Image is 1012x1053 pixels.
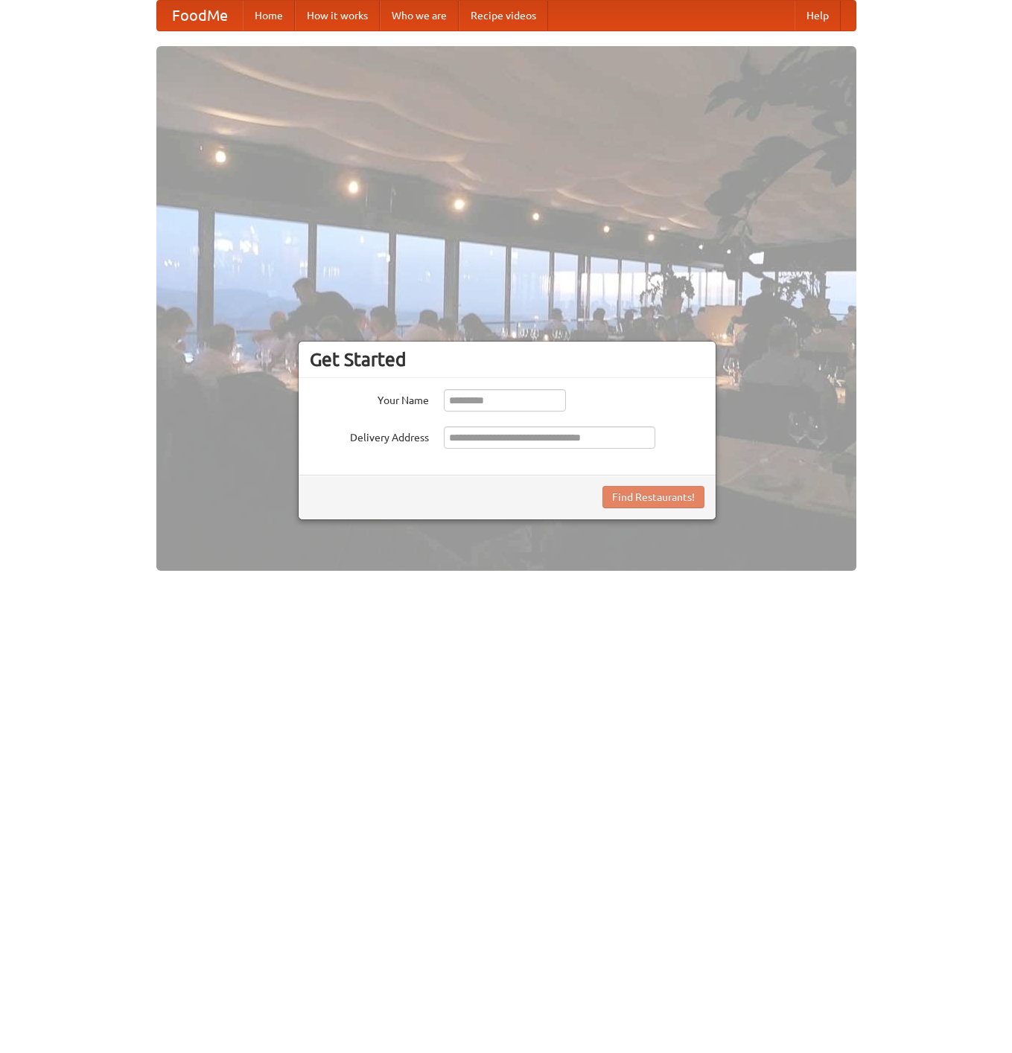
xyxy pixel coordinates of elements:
[310,426,429,445] label: Delivery Address
[295,1,380,31] a: How it works
[795,1,841,31] a: Help
[602,486,704,508] button: Find Restaurants!
[459,1,548,31] a: Recipe videos
[157,1,243,31] a: FoodMe
[310,348,704,371] h3: Get Started
[310,389,429,408] label: Your Name
[243,1,295,31] a: Home
[380,1,459,31] a: Who we are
